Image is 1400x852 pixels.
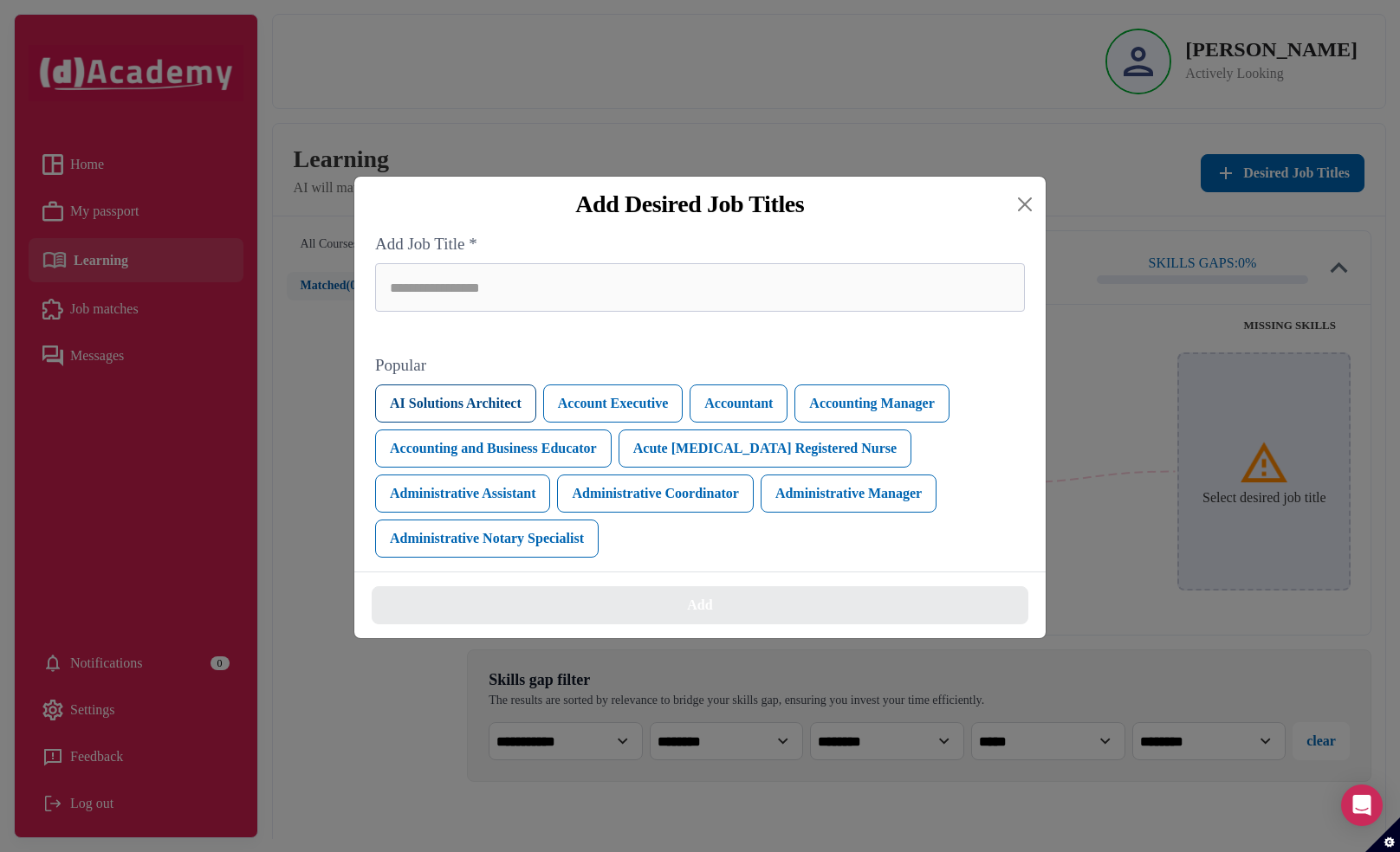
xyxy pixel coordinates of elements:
[1011,190,1039,218] button: Close
[375,474,550,513] button: Administrative Assistant
[690,384,787,423] button: Accountant
[372,586,1028,624] button: Add
[375,520,599,558] button: Administrative Notary Specialist
[375,232,1025,256] label: Add Job Title *
[375,429,612,468] button: Accounting and Business Educator
[761,474,937,513] button: Administrative Manager
[1365,817,1400,852] button: Set cookie preferences
[543,384,684,423] button: Account Executive
[1341,784,1383,826] div: Open Intercom Messenger
[687,593,712,617] div: Add
[794,384,949,423] button: Accounting Manager
[557,474,753,513] button: Administrative Coordinator
[375,353,1025,378] label: Popular
[375,384,536,423] button: AI Solutions Architect
[619,429,911,468] button: Acute [MEDICAL_DATA] Registered Nurse
[368,190,1011,218] div: Add Desired Job Titles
